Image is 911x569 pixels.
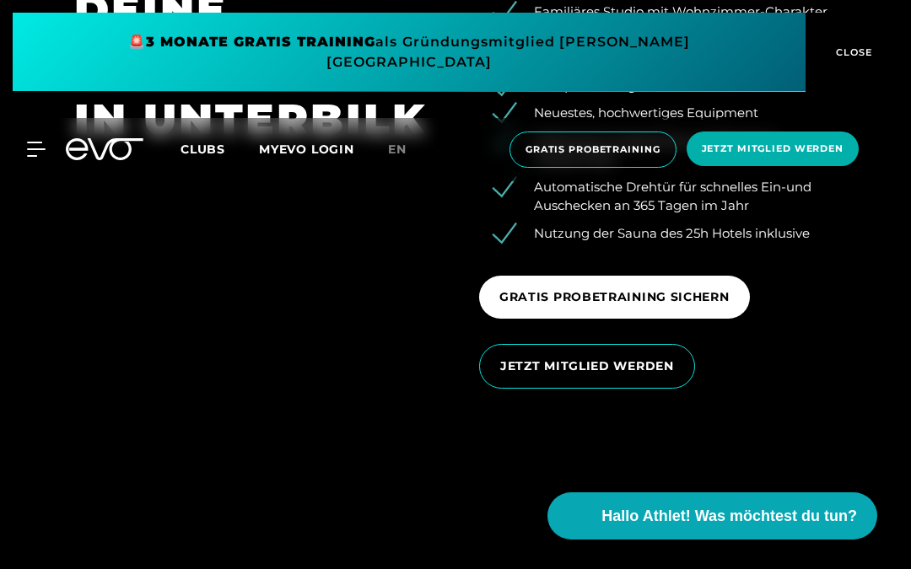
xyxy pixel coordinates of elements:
a: Jetzt Mitglied werden [682,132,864,168]
button: Hallo Athlet! Was möchtest du tun? [547,492,877,539]
span: en [388,142,407,157]
a: en [388,140,427,159]
a: Clubs [181,141,259,157]
span: CLOSE [832,45,873,60]
li: Nutzung der Sauna des 25h Hotels inklusive [504,224,837,244]
li: Automatische Drehtür für schnelles Ein-und Auschecken an 365 Tagen im Jahr [504,178,837,216]
span: Clubs [181,142,225,157]
a: MYEVO LOGIN [259,142,354,157]
button: CLOSE [806,13,898,92]
span: GRATIS PROBETRAINING SICHERN [499,288,730,306]
span: JETZT MITGLIED WERDEN [500,357,674,375]
span: Hallo Athlet! Was möchtest du tun? [601,505,857,528]
a: GRATIS PROBETRAINING SICHERN [479,263,757,331]
span: Jetzt Mitglied werden [702,142,844,156]
a: Gratis Probetraining [504,132,682,168]
a: JETZT MITGLIED WERDEN [479,331,702,401]
span: Gratis Probetraining [526,142,660,157]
